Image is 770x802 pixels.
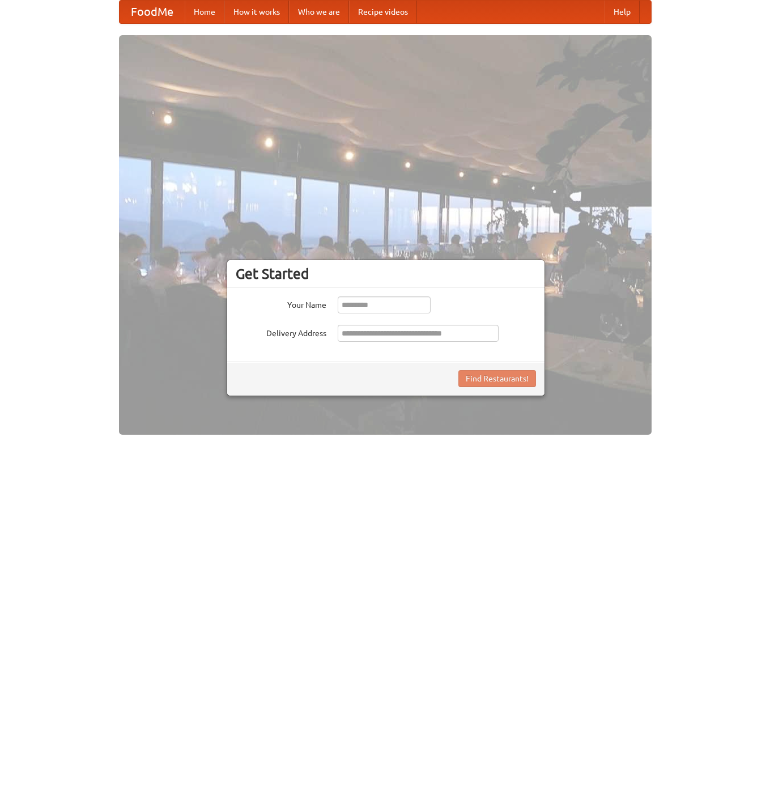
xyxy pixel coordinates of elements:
[458,370,536,387] button: Find Restaurants!
[120,1,185,23] a: FoodMe
[224,1,289,23] a: How it works
[236,296,326,311] label: Your Name
[605,1,640,23] a: Help
[185,1,224,23] a: Home
[236,325,326,339] label: Delivery Address
[289,1,349,23] a: Who we are
[236,265,536,282] h3: Get Started
[349,1,417,23] a: Recipe videos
